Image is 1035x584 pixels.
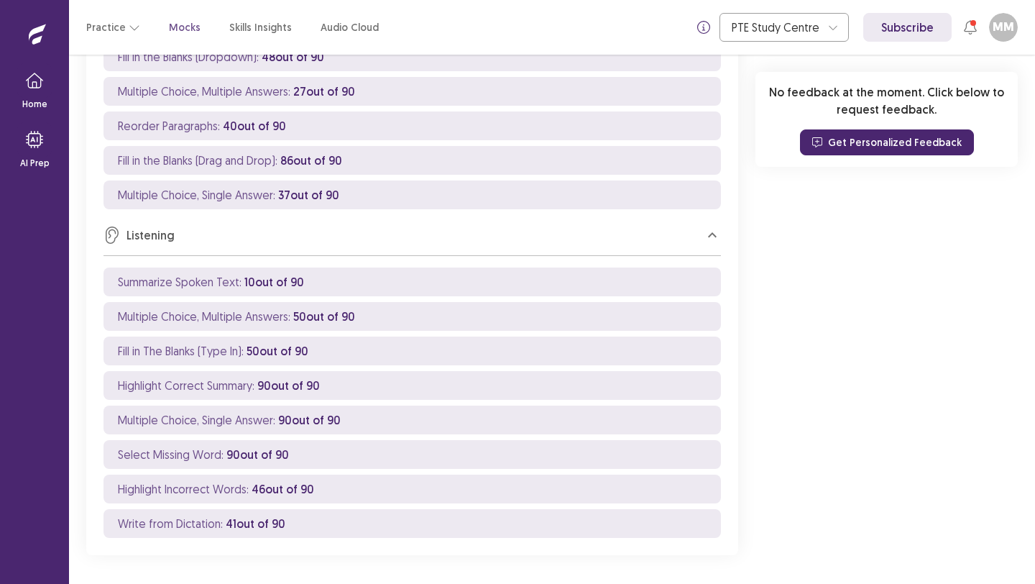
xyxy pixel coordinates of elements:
p: Home [22,98,47,111]
p: Listening [126,227,175,244]
span: 50 out of 90 [247,344,308,358]
p: Multiple Choice, Multiple Answers : [118,308,355,325]
p: Fill in the Blanks (Drag and Drop) : [118,152,342,169]
div: Listening [103,255,721,538]
span: 10 out of 90 [244,275,304,289]
a: Skills Insights [229,20,292,35]
p: Multiple Choice, Single Answer : [118,186,339,204]
span: 40 out of 90 [223,119,286,133]
span: 86 out of 90 [280,153,342,168]
span: 46 out of 90 [252,482,314,496]
button: Listening [103,215,721,255]
button: MM [989,13,1018,42]
p: Fill in the Blanks (Dropdown) : [118,48,324,65]
div: PTE Study Centre [732,14,821,41]
button: Practice [86,14,140,40]
span: 48 out of 90 [262,50,324,64]
span: 37 out of 90 [278,188,339,202]
p: Write from Dictation : [118,515,285,532]
p: Fill in The Blanks (Type In) : [118,342,308,360]
p: Highlight Correct Summary : [118,377,320,394]
p: Summarize Spoken Text : [118,273,304,291]
button: info [691,14,717,40]
span: 90 out of 90 [278,413,341,427]
span: 41 out of 90 [226,516,285,531]
a: Mocks [169,20,201,35]
button: Get Personalized Feedback [800,129,974,155]
span: 90 out of 90 [257,378,320,393]
span: 50 out of 90 [293,309,355,324]
p: Reorder Paragraphs : [118,117,286,134]
a: Audio Cloud [321,20,379,35]
p: AI Prep [20,157,50,170]
p: Multiple Choice, Single Answer : [118,411,341,429]
div: Reading [103,30,721,209]
p: Highlight Incorrect Words : [118,480,314,498]
span: 90 out of 90 [226,447,289,462]
p: Multiple Choice, Multiple Answers : [118,83,355,100]
p: No feedback at the moment. Click below to request feedback. [767,83,1006,118]
a: Subscribe [863,13,952,42]
p: Select Missing Word : [118,446,289,463]
span: 27 out of 90 [293,84,355,99]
